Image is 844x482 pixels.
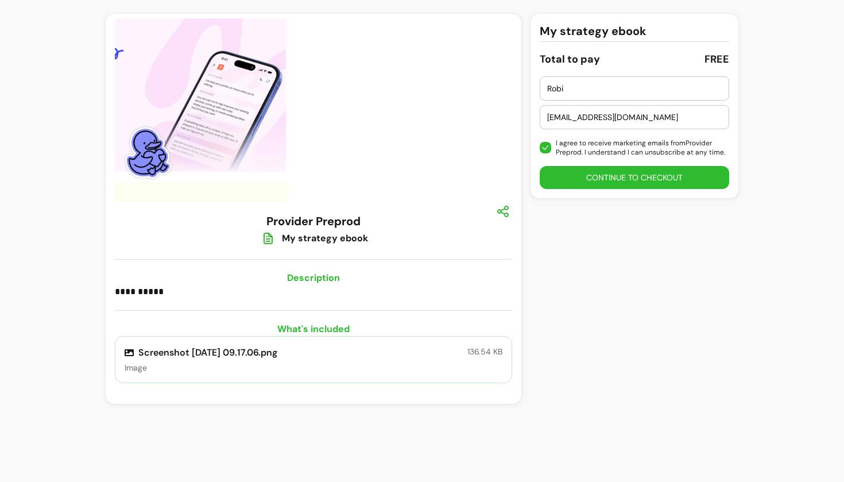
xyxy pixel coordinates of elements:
div: Total to pay [540,51,600,67]
p: Screenshot [DATE] 09.17.06.png [125,346,277,360]
p: 136.54 KB [467,346,502,357]
div: My strategy ebook [282,232,368,245]
h3: What's included [115,322,512,336]
img: https://d12gu4b867si5v.cloudfront.net/825c5edd-e082-444f-92e8-77f6f02259b9 [115,18,289,202]
h3: My strategy ebook [540,23,646,39]
button: Continue to checkout [540,166,729,189]
h3: Provider Preprod [266,213,361,229]
input: Enter your first name [547,83,722,94]
div: FREE [704,51,729,67]
h3: Description [115,271,512,285]
input: Enter your email address [547,111,722,123]
p: Image [125,362,277,373]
